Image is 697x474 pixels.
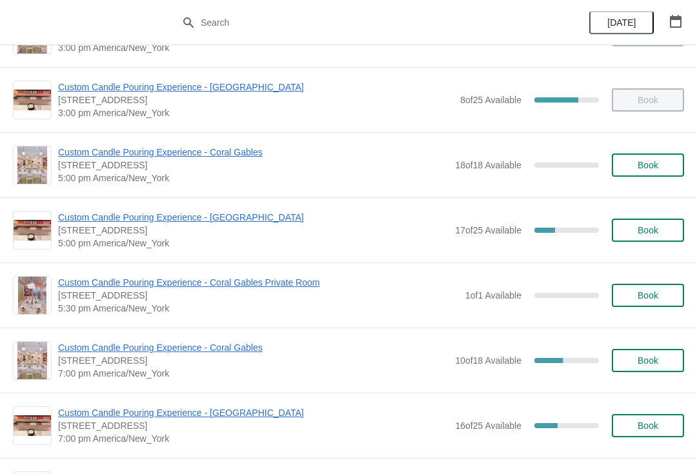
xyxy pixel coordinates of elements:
span: 17 of 25 Available [455,225,521,235]
span: 3:00 pm America/New_York [58,41,449,54]
span: 10 of 18 Available [455,355,521,366]
span: Custom Candle Pouring Experience - Coral Gables Private Room [58,276,459,289]
span: Custom Candle Pouring Experience - [GEOGRAPHIC_DATA] [58,81,454,94]
span: 7:00 pm America/New_York [58,432,449,445]
input: Search [200,11,523,34]
span: 5:00 pm America/New_York [58,172,449,184]
button: Book [612,153,684,177]
button: Book [612,349,684,372]
button: Book [612,284,684,307]
span: 5:30 pm America/New_York [58,302,459,315]
span: [STREET_ADDRESS] [58,159,449,172]
span: Custom Candle Pouring Experience - [GEOGRAPHIC_DATA] [58,211,449,224]
img: Custom Candle Pouring Experience - Fort Lauderdale | 914 East Las Olas Boulevard, Fort Lauderdale... [14,220,51,241]
span: Book [638,355,658,366]
button: Book [612,414,684,437]
span: [DATE] [607,17,636,28]
span: [STREET_ADDRESS] [58,289,459,302]
span: Custom Candle Pouring Experience - [GEOGRAPHIC_DATA] [58,406,449,419]
span: Custom Candle Pouring Experience - Coral Gables [58,341,449,354]
span: [STREET_ADDRESS] [58,354,449,367]
img: Custom Candle Pouring Experience - Coral Gables | 154 Giralda Avenue, Coral Gables, FL, USA | 7:0... [17,342,48,379]
img: Custom Candle Pouring Experience - Coral Gables Private Room | 154 Giralda Avenue, Coral Gables, ... [18,277,46,314]
span: 16 of 25 Available [455,420,521,431]
span: [STREET_ADDRESS] [58,419,449,432]
span: 18 of 18 Available [455,160,521,170]
img: Custom Candle Pouring Experience - Coral Gables | 154 Giralda Avenue, Coral Gables, FL, USA | 5:0... [17,146,48,184]
span: 7:00 pm America/New_York [58,367,449,380]
span: 3:00 pm America/New_York [58,106,454,119]
span: Book [638,160,658,170]
button: [DATE] [589,11,654,34]
span: 1 of 1 Available [465,290,521,301]
span: [STREET_ADDRESS] [58,224,449,237]
span: Book [638,225,658,235]
img: Custom Candle Pouring Experience - Fort Lauderdale | 914 East Las Olas Boulevard, Fort Lauderdale... [14,415,51,437]
span: [STREET_ADDRESS] [58,94,454,106]
span: Custom Candle Pouring Experience - Coral Gables [58,146,449,159]
span: Book [638,290,658,301]
button: Book [612,219,684,242]
img: Custom Candle Pouring Experience - Fort Lauderdale | 914 East Las Olas Boulevard, Fort Lauderdale... [14,90,51,111]
span: 5:00 pm America/New_York [58,237,449,250]
span: 8 of 25 Available [460,95,521,105]
span: Book [638,420,658,431]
